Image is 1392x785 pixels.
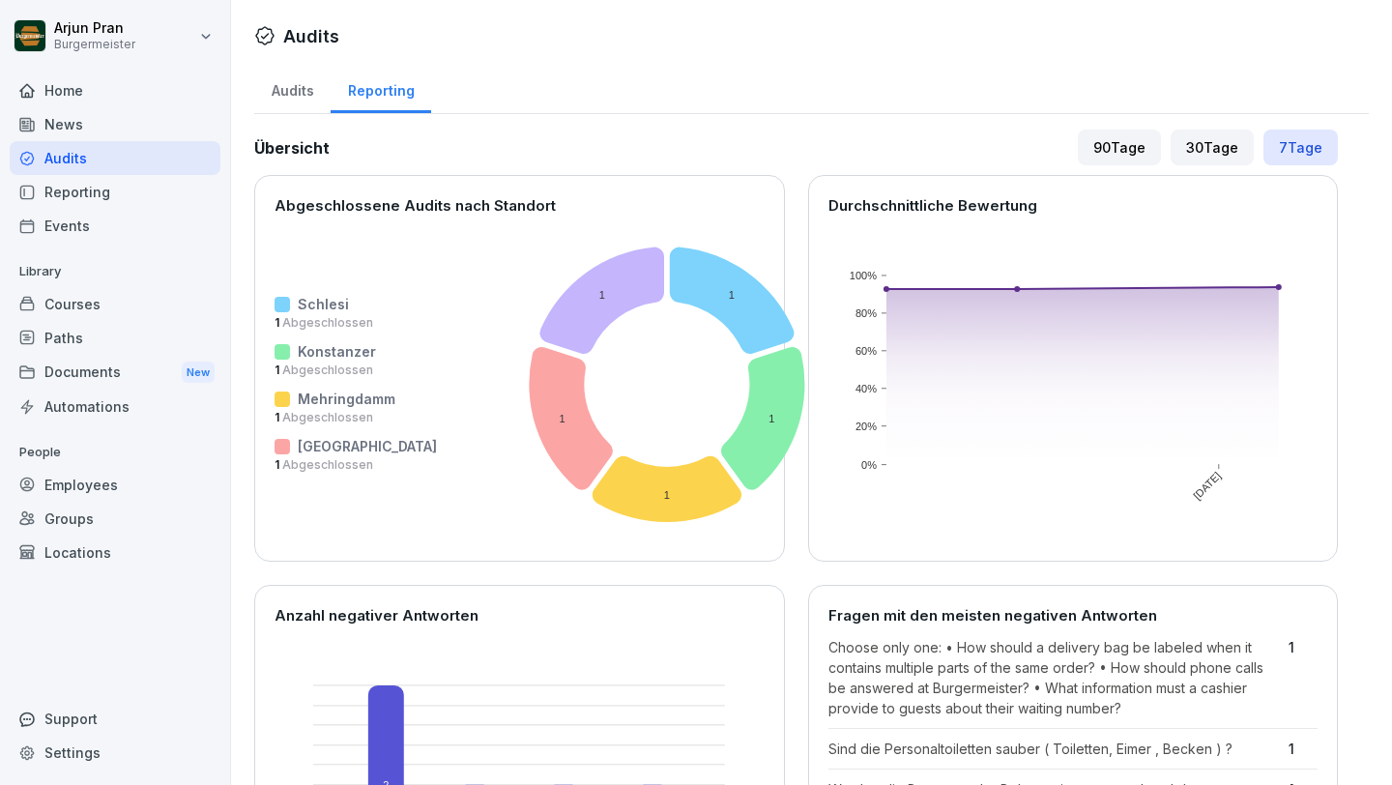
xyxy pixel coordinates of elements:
h2: Übersicht [254,136,330,160]
a: Locations [10,536,220,569]
p: Schlesi [298,294,349,314]
div: New [182,362,215,384]
a: News [10,107,220,141]
p: Anzahl negativer Antworten [275,605,765,627]
p: 1 [1289,637,1318,718]
p: Abgeschlossene Audits nach Standort [275,195,765,218]
a: Reporting [331,64,431,113]
text: 60% [855,345,876,357]
p: Fragen mit den meisten negativen Antworten [828,605,1319,627]
p: 1 [275,314,437,332]
span: Abgeschlossen [279,457,373,472]
text: 80% [855,307,876,319]
p: [GEOGRAPHIC_DATA] [298,436,437,456]
div: 90 Tage [1078,130,1161,165]
div: Support [10,702,220,736]
text: 40% [855,383,876,394]
text: 100% [849,270,876,281]
a: Groups [10,502,220,536]
p: Choose only one: • How should a delivery bag be labeled when it contains multiple parts of the sa... [828,637,1280,718]
a: Employees [10,468,220,502]
text: 20% [855,421,876,432]
div: 30 Tage [1171,130,1254,165]
p: 1 [275,409,437,426]
p: Library [10,256,220,287]
p: Arjun Pran [54,20,135,37]
p: Sind die Personaltoiletten sauber ( Toiletten, Eimer , Becken ) ? [828,739,1280,759]
div: Documents [10,355,220,391]
text: 0% [861,459,877,471]
span: Abgeschlossen [279,363,373,377]
p: 1 [275,362,437,379]
text: [DATE] [1191,470,1223,502]
p: People [10,437,220,468]
h1: Audits [283,23,339,49]
p: Durchschnittliche Bewertung [828,195,1319,218]
a: Events [10,209,220,243]
a: Paths [10,321,220,355]
a: Audits [254,64,331,113]
a: Courses [10,287,220,321]
div: 7 Tage [1263,130,1338,165]
a: Settings [10,736,220,770]
p: Mehringdamm [298,389,395,409]
span: Abgeschlossen [279,315,373,330]
span: Abgeschlossen [279,410,373,424]
p: 1 [275,456,437,474]
a: Audits [10,141,220,175]
p: Konstanzer [298,341,376,362]
p: 1 [1289,739,1318,759]
p: Burgermeister [54,38,135,51]
a: DocumentsNew [10,355,220,391]
a: Home [10,73,220,107]
a: Automations [10,390,220,423]
a: Reporting [10,175,220,209]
